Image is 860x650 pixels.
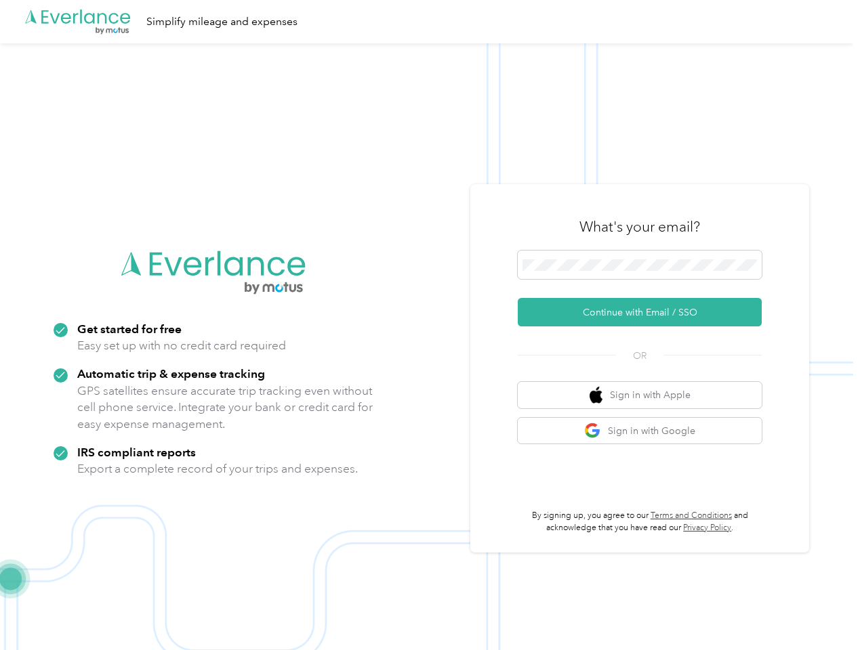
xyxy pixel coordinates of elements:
p: GPS satellites ensure accurate trip tracking even without cell phone service. Integrate your bank... [77,383,373,433]
div: Simplify mileage and expenses [146,14,298,30]
img: google logo [584,422,601,439]
strong: Automatic trip & expense tracking [77,366,265,381]
a: Terms and Conditions [651,511,732,521]
strong: IRS compliant reports [77,445,196,459]
p: By signing up, you agree to our and acknowledge that you have read our . [518,510,762,534]
p: Easy set up with no credit card required [77,337,286,354]
p: Export a complete record of your trips and expenses. [77,460,358,477]
h3: What's your email? [579,217,700,236]
img: apple logo [590,387,603,404]
button: Continue with Email / SSO [518,298,762,326]
button: google logoSign in with Google [518,418,762,444]
button: apple logoSign in with Apple [518,382,762,408]
strong: Get started for free [77,322,182,336]
a: Privacy Policy [683,523,731,533]
span: OR [616,349,663,363]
